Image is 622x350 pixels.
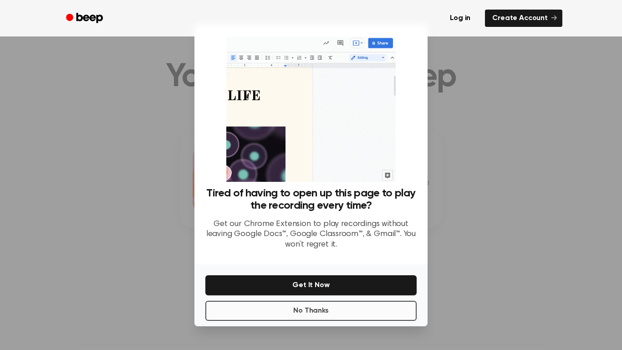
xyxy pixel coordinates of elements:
[485,10,562,27] a: Create Account
[441,8,479,29] a: Log in
[205,219,417,250] p: Get our Chrome Extension to play recordings without leaving Google Docs™, Google Classroom™, & Gm...
[226,35,395,182] img: Beep extension in action
[60,10,111,27] a: Beep
[205,301,417,321] button: No Thanks
[205,187,417,212] h3: Tired of having to open up this page to play the recording every time?
[205,275,417,295] button: Get It Now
